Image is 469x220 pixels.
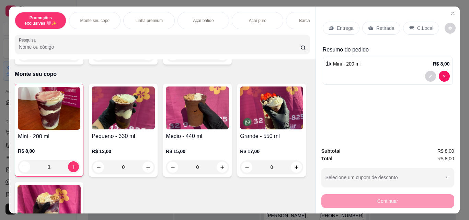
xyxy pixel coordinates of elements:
span: R$ 8,00 [437,155,454,162]
p: Resumo do pedido [323,46,453,54]
h4: Mini - 200 ml [18,132,80,141]
img: product-image [240,86,303,129]
img: product-image [166,86,229,129]
p: Monte seu copo [15,70,310,78]
button: Close [447,8,458,19]
p: C.Local [417,25,433,32]
label: Pesquisa [19,37,38,43]
span: Mini - 200 ml [333,61,361,67]
p: Retirada [376,25,394,32]
h4: Grande - 550 ml [240,132,303,140]
p: R$ 8,00 [433,60,450,67]
span: R$ 8,00 [437,147,454,155]
p: Promoções exclusivas 🩷✨ [21,15,60,26]
p: 1 x [326,60,361,68]
h4: Pequeno - 330 ml [92,132,155,140]
img: product-image [92,86,155,129]
button: decrease-product-quantity [425,71,436,82]
button: decrease-product-quantity [445,23,456,34]
p: Linha premium [136,18,163,23]
strong: Total [321,156,332,161]
h4: Médio - 440 ml [166,132,229,140]
p: R$ 12,00 [92,148,155,155]
p: R$ 17,00 [240,148,303,155]
p: Açaí puro [249,18,266,23]
input: Pesquisa [19,44,300,50]
button: decrease-product-quantity [439,71,450,82]
button: Selecione um cupom de desconto [321,168,454,187]
p: R$ 15,00 [166,148,229,155]
img: product-image [18,87,80,130]
p: Açaí batido [193,18,214,23]
p: Barca de açaí [299,18,324,23]
p: Entrega [337,25,354,32]
p: Monte seu copo [80,18,110,23]
p: R$ 8,00 [18,148,80,154]
strong: Subtotal [321,148,341,154]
